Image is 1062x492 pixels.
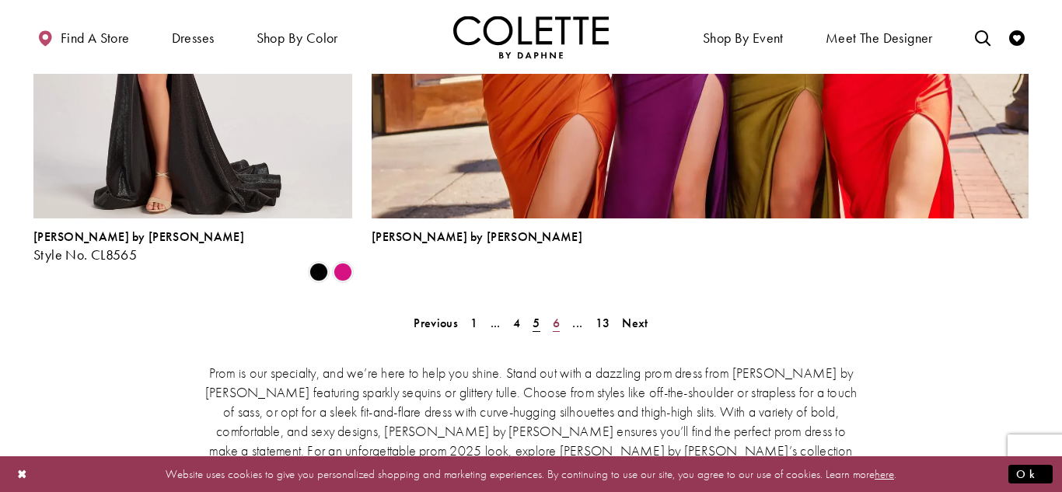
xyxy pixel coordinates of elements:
p: Website uses cookies to give you personalized shopping and marketing experiences. By continuing t... [112,463,950,484]
button: Submit Dialog [1008,464,1053,483]
a: Page 4 [508,312,525,334]
span: Shop By Event [703,30,784,46]
a: Meet the designer [822,16,937,58]
span: Shop by color [257,30,338,46]
span: 13 [596,315,610,331]
a: Page 1 [466,312,482,334]
span: Meet the designer [826,30,933,46]
a: Prev Page [409,312,462,334]
span: [PERSON_NAME] by [PERSON_NAME] [33,229,244,245]
a: ... [486,312,505,334]
span: Previous [414,315,457,331]
span: 1 [470,315,477,331]
span: Dresses [168,16,218,58]
button: Close Dialog [9,460,36,487]
a: ... [568,312,587,334]
p: Prom is our specialty, and we’re here to help you shine. Stand out with a dazzling prom dress fro... [201,363,861,480]
span: Current Page [528,312,544,334]
span: Shop By Event [699,16,788,58]
a: Toggle search [971,16,994,58]
span: ... [572,315,582,331]
span: Find a store [61,30,130,46]
span: 5 [533,315,540,331]
div: Colette by Daphne Style No. CL8565 [33,230,244,263]
span: Dresses [172,30,215,46]
span: Style No. CL8565 [33,246,137,263]
span: Shop by color [253,16,342,58]
span: [PERSON_NAME] by [PERSON_NAME] [372,229,582,245]
a: here [875,466,894,481]
span: Next [622,315,648,331]
a: Check Wishlist [1005,16,1029,58]
a: Page 6 [548,312,564,334]
span: ... [491,315,501,331]
a: Find a store [33,16,133,58]
img: Colette by Daphne [453,16,609,58]
i: Fuchsia [334,263,352,281]
span: 4 [513,315,520,331]
span: 6 [553,315,560,331]
a: Page 13 [591,312,615,334]
i: Black [309,263,328,281]
a: Visit Home Page [453,16,609,58]
a: Next Page [617,312,652,334]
